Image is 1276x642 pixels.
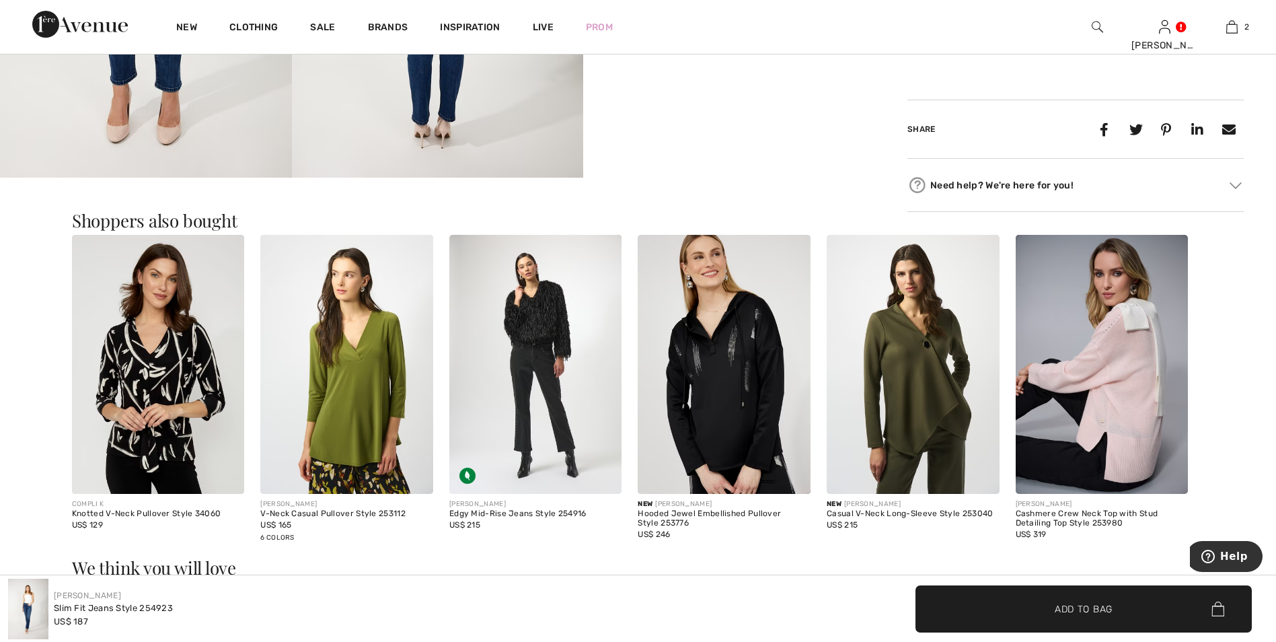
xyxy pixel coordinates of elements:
span: Inspiration [440,22,500,36]
img: search the website [1092,19,1103,35]
span: New [638,500,652,508]
div: [PERSON_NAME] [827,499,1000,509]
a: [PERSON_NAME] [54,591,121,600]
span: Add to Bag [1055,602,1113,616]
iframe: Opens a widget where you can find more information [1190,541,1263,575]
span: 2 [1244,21,1249,33]
a: Prom [586,20,613,34]
img: 1ère Avenue [32,11,128,38]
span: US$ 165 [260,520,291,530]
div: Need help? We're here for you! [907,175,1244,195]
div: Casual V-Neck Long-Sleeve Style 253040 [827,509,1000,519]
div: Knotted V-Neck Pullover Style 34060 [72,509,245,519]
img: Knotted V-Neck Pullover Style 34060 [72,235,245,494]
span: US$ 129 [72,520,103,530]
div: Edgy Mid-Rise Jeans Style 254916 [449,509,622,519]
span: US$ 246 [638,530,670,539]
img: My Info [1159,19,1170,35]
div: [PERSON_NAME] [260,499,433,509]
img: Sustainable Fabric [459,468,476,484]
div: V-Neck Casual Pullover Style 253112 [260,509,433,519]
img: Cashmere Crew Neck Top with Stud Detailing Top Style 253980 [1016,235,1189,494]
div: Cashmere Crew Neck Top with Stud Detailing Top Style 253980 [1016,509,1189,528]
h3: Shoppers also bought [72,212,1204,229]
a: Sign In [1159,20,1170,33]
img: Casual V-Neck Long-Sleeve Style 253040 [827,235,1000,494]
img: Slim Fit Jeans Style 254923 [8,579,48,639]
div: Slim Fit Jeans Style 254923 [54,602,173,615]
button: Add to Bag [915,585,1252,633]
a: Sale [310,22,335,36]
div: [PERSON_NAME] [449,499,622,509]
span: US$ 215 [449,520,480,530]
span: Share [907,124,936,134]
a: 2 [1199,19,1265,35]
img: V-Neck Casual Pullover Style 253112 [260,235,433,494]
a: New [176,22,197,36]
a: Brands [368,22,408,36]
div: COMPLI K [72,499,245,509]
h3: We think you will love [72,559,1204,577]
div: [PERSON_NAME] [1016,499,1189,509]
img: Hooded Jewel Embellished Pullover Style 253776 [638,235,811,494]
img: Edgy Mid-Rise Jeans Style 254916 [449,235,622,494]
a: Clothing [229,22,278,36]
a: Live [533,20,554,34]
div: [PERSON_NAME] [1131,38,1197,52]
img: Bag.svg [1211,602,1224,616]
span: US$ 215 [827,520,858,530]
span: US$ 187 [54,616,88,627]
span: US$ 319 [1016,530,1047,539]
span: New [827,500,841,508]
img: My Bag [1226,19,1238,35]
span: 6 Colors [260,534,294,542]
div: [PERSON_NAME] [638,499,811,509]
div: Hooded Jewel Embellished Pullover Style 253776 [638,509,811,528]
img: Arrow2.svg [1230,182,1242,189]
